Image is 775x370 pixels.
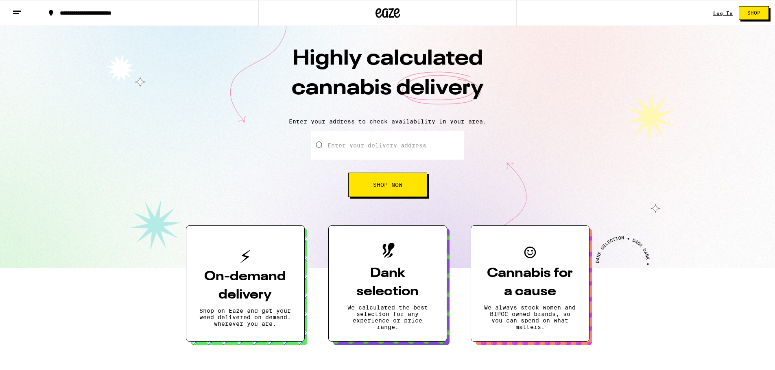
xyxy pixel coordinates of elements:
[471,225,589,342] button: Cannabis for a causeWe always stock women and BIPOC owned brands, so you can spend on what matters.
[8,118,767,125] p: Enter your address to check availability in your area.
[342,304,434,330] p: We calculated the best selection for any experience or price range.
[373,182,402,188] span: Shop Now
[311,131,464,160] input: Enter your delivery address
[186,225,305,342] button: On-demand deliveryShop on Eaze and get your weed delivered on demand, wherever you are.
[348,173,427,197] button: Shop Now
[245,44,530,112] h1: Highly calculated cannabis delivery
[328,225,447,342] button: Dank selectionWe calculated the best selection for any experience or price range.
[747,11,760,15] span: Shop
[484,264,576,301] h3: Cannabis for a cause
[484,304,576,330] p: We always stock women and BIPOC owned brands, so you can spend on what matters.
[199,307,291,327] p: Shop on Eaze and get your weed delivered on demand, wherever you are.
[739,6,769,20] button: Shop
[342,264,434,301] h3: Dank selection
[713,11,733,16] a: Log In
[733,6,775,20] a: Shop
[199,268,291,304] h3: On-demand delivery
